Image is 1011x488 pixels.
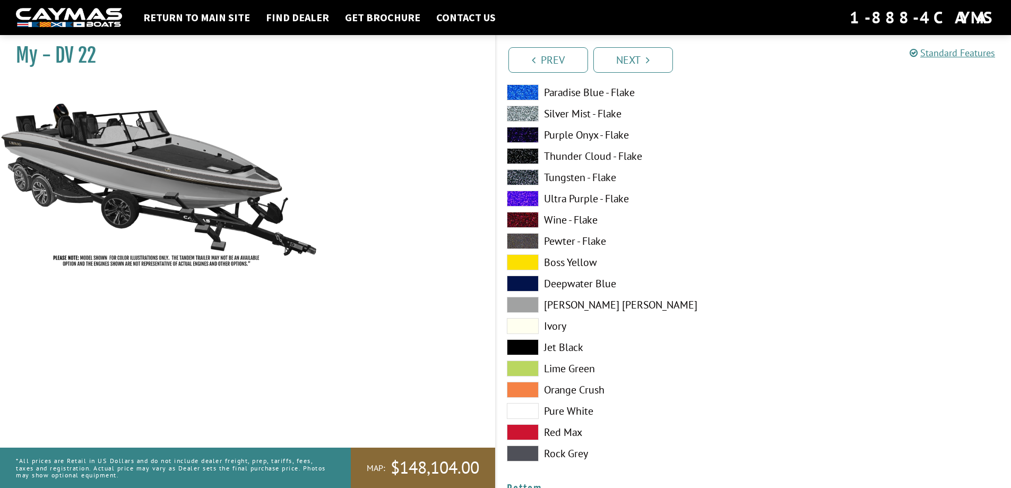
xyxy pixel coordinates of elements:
label: Wine - Flake [507,212,743,228]
a: Contact Us [431,11,501,24]
div: 1-888-4CAYMAS [850,6,995,29]
img: white-logo-c9c8dbefe5ff5ceceb0f0178aa75bf4bb51f6bca0971e226c86eb53dfe498488.png [16,8,122,28]
a: Get Brochure [340,11,426,24]
label: Pewter - Flake [507,233,743,249]
label: Rock Grey [507,446,743,461]
label: Ivory [507,318,743,334]
a: Prev [508,47,588,73]
label: Deepwater Blue [507,276,743,292]
label: Red Max [507,424,743,440]
a: Find Dealer [261,11,334,24]
a: Standard Features [910,47,995,59]
label: Tungsten - Flake [507,169,743,185]
label: Purple Onyx - Flake [507,127,743,143]
label: Jet Black [507,339,743,355]
label: Paradise Blue - Flake [507,84,743,100]
a: Return to main site [138,11,255,24]
span: MAP: [367,463,385,474]
h1: My - DV 22 [16,44,469,67]
label: [PERSON_NAME] [PERSON_NAME] [507,297,743,313]
span: $148,104.00 [391,457,479,479]
label: Ultra Purple - Flake [507,191,743,207]
a: MAP:$148,104.00 [351,448,495,488]
label: Silver Mist - Flake [507,106,743,122]
p: *All prices are Retail in US Dollars and do not include dealer freight, prep, tariffs, fees, taxe... [16,452,327,484]
label: Lime Green [507,361,743,376]
a: Next [593,47,673,73]
label: Thunder Cloud - Flake [507,148,743,164]
label: Pure White [507,403,743,419]
label: Boss Yellow [507,254,743,270]
label: Orange Crush [507,382,743,398]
